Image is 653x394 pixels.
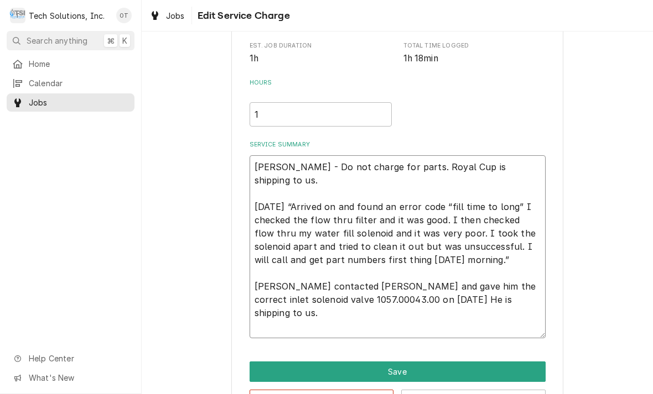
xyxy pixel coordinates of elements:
span: Help Center [29,353,128,364]
div: Button Group Row [250,361,546,382]
a: Calendar [7,74,134,92]
span: Jobs [166,10,185,22]
div: Service Summary [250,140,546,338]
a: Home [7,55,134,73]
label: Service Summary [250,140,546,149]
a: Jobs [145,7,189,25]
span: ⌘ [107,35,115,46]
span: Total Time Logged [403,52,546,65]
span: 1h [250,53,258,64]
span: Est. Job Duration [250,52,392,65]
button: Search anything⌘K [7,31,134,50]
div: Tech Solutions, Inc. [29,10,105,22]
div: Tech Solutions, Inc.'s Avatar [10,8,25,23]
span: Jobs [29,97,129,108]
div: OT [116,8,132,23]
div: Est. Job Duration [250,41,392,65]
textarea: [PERSON_NAME] - Do not charge for parts. Royal Cup is shipping to us. [DATE] “Arrived on and foun... [250,155,546,338]
span: Search anything [27,35,87,46]
button: Save [250,361,546,382]
div: Total Time Logged [403,41,546,65]
div: Otis Tooley's Avatar [116,8,132,23]
a: Go to What's New [7,369,134,387]
span: K [122,35,127,46]
div: [object Object] [250,78,392,127]
span: Est. Job Duration [250,41,392,50]
span: 1h 18min [403,53,438,64]
label: Hours [250,78,392,96]
span: What's New [29,372,128,384]
div: T [10,8,25,23]
span: Calendar [29,77,129,89]
span: Edit Service Charge [194,8,290,23]
span: Total Time Logged [403,41,546,50]
span: Home [29,58,129,70]
a: Go to Help Center [7,349,134,367]
a: Jobs [7,93,134,112]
